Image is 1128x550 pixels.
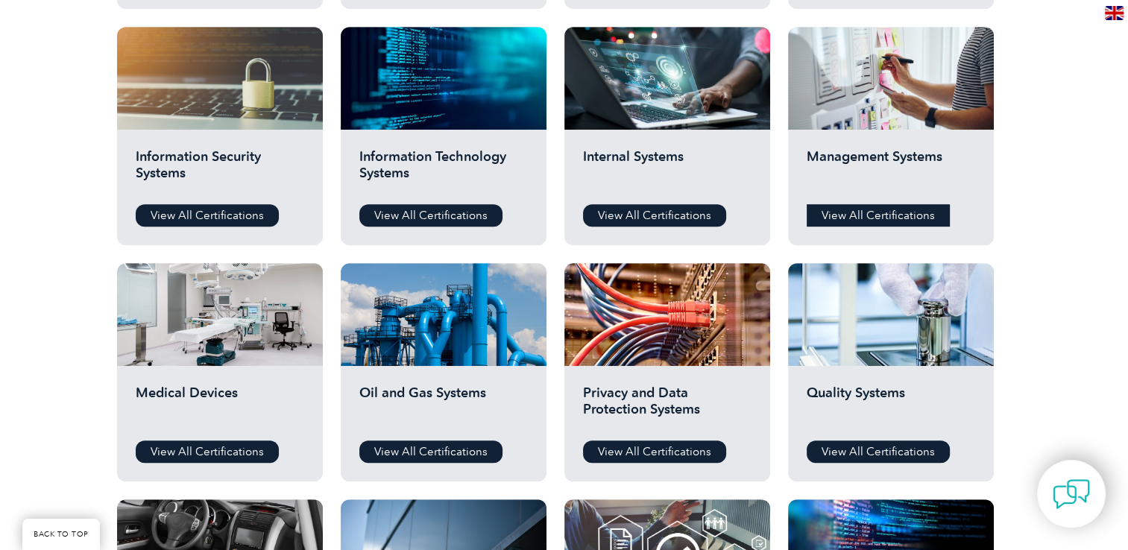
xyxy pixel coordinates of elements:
a: View All Certifications [136,204,279,227]
h2: Information Security Systems [136,148,304,193]
h2: Internal Systems [583,148,752,193]
h2: Oil and Gas Systems [359,385,528,429]
img: contact-chat.png [1053,475,1090,513]
h2: Quality Systems [807,385,975,429]
h2: Medical Devices [136,385,304,429]
a: View All Certifications [807,204,950,227]
a: View All Certifications [359,440,502,463]
h2: Information Technology Systems [359,148,528,193]
a: View All Certifications [583,440,726,463]
a: View All Certifications [583,204,726,227]
a: View All Certifications [807,440,950,463]
h2: Management Systems [807,148,975,193]
h2: Privacy and Data Protection Systems [583,385,752,429]
img: en [1105,6,1124,20]
a: BACK TO TOP [22,519,100,550]
a: View All Certifications [136,440,279,463]
a: View All Certifications [359,204,502,227]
